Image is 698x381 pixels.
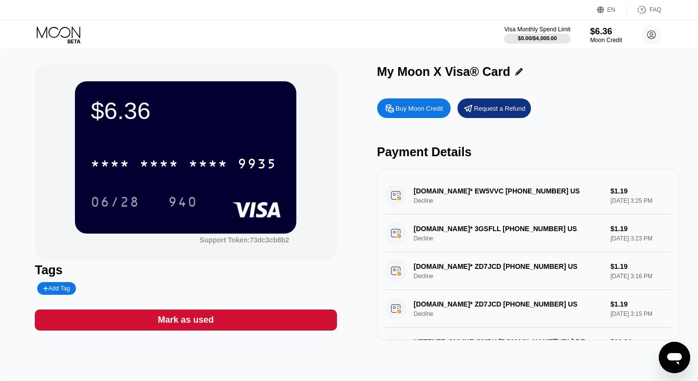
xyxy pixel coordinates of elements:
div: $0.00 / $4,000.00 [518,35,557,41]
div: Add Tag [43,285,70,292]
div: Support Token:73dc3cb8b2 [200,236,289,244]
div: Request a Refund [474,104,526,113]
div: Moon Credit [590,37,622,44]
div: 940 [168,195,197,211]
div: Buy Moon Credit [377,98,451,118]
div: 06/28 [91,195,140,211]
div: FAQ [627,5,661,15]
div: Support Token: 73dc3cb8b2 [200,236,289,244]
div: Mark as used [158,314,214,326]
iframe: Button to launch messaging window, conversation in progress [659,342,690,373]
div: $6.36 [590,26,622,37]
div: EN [607,6,616,13]
div: Payment Details [377,145,679,159]
div: Buy Moon Credit [396,104,443,113]
div: Mark as used [35,310,337,331]
div: $6.36Moon Credit [590,26,622,44]
div: $6.36 [91,97,281,124]
div: FAQ [650,6,661,13]
div: Request a Refund [457,98,531,118]
div: 9935 [238,157,277,173]
div: 06/28 [83,190,147,214]
div: Visa Monthly Spend Limit$0.00/$4,000.00 [504,26,570,44]
div: EN [597,5,627,15]
div: My Moon X Visa® Card [377,65,510,79]
div: 940 [161,190,205,214]
div: Add Tag [37,282,75,295]
div: Tags [35,263,337,277]
div: Visa Monthly Spend Limit [504,26,570,33]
